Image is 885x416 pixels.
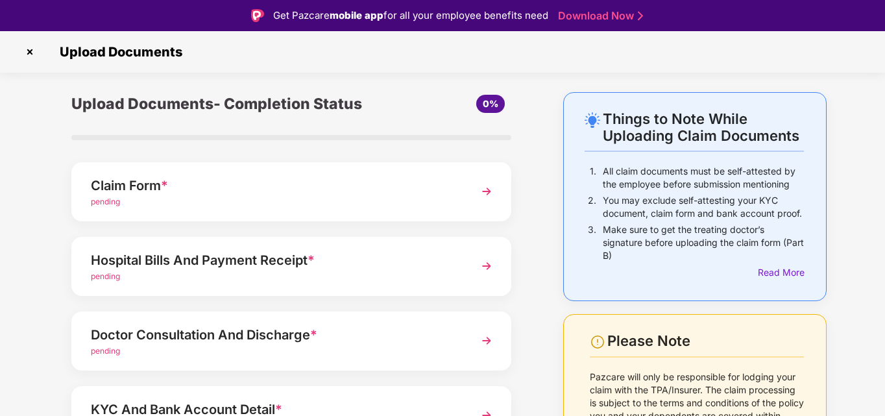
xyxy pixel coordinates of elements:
div: Hospital Bills And Payment Receipt [91,250,458,271]
img: svg+xml;base64,PHN2ZyBpZD0iTmV4dCIgeG1sbnM9Imh0dHA6Ly93d3cudzMub3JnLzIwMDAvc3ZnIiB3aWR0aD0iMzYiIG... [475,329,498,352]
div: Please Note [607,332,804,350]
img: svg+xml;base64,PHN2ZyBpZD0iTmV4dCIgeG1sbnM9Imh0dHA6Ly93d3cudzMub3JnLzIwMDAvc3ZnIiB3aWR0aD0iMzYiIG... [475,254,498,278]
p: Make sure to get the treating doctor’s signature before uploading the claim form (Part B) [603,223,804,262]
p: 2. [588,194,596,220]
img: svg+xml;base64,PHN2ZyBpZD0iQ3Jvc3MtMzJ4MzIiIHhtbG5zPSJodHRwOi8vd3d3LnczLm9yZy8yMDAwL3N2ZyIgd2lkdG... [19,42,40,62]
span: 0% [483,98,498,109]
div: Get Pazcare for all your employee benefits need [273,8,548,23]
div: Doctor Consultation And Discharge [91,324,458,345]
div: Claim Form [91,175,458,196]
div: Upload Documents- Completion Status [71,92,365,116]
p: 3. [588,223,596,262]
p: All claim documents must be self-attested by the employee before submission mentioning [603,165,804,191]
a: Download Now [558,9,639,23]
span: pending [91,346,120,356]
strong: mobile app [330,9,383,21]
img: Logo [251,9,264,22]
span: pending [91,197,120,206]
div: Things to Note While Uploading Claim Documents [603,110,804,144]
span: pending [91,271,120,281]
span: Upload Documents [47,44,189,60]
img: svg+xml;base64,PHN2ZyBpZD0iTmV4dCIgeG1sbnM9Imh0dHA6Ly93d3cudzMub3JnLzIwMDAvc3ZnIiB3aWR0aD0iMzYiIG... [475,180,498,203]
p: You may exclude self-attesting your KYC document, claim form and bank account proof. [603,194,804,220]
img: Stroke [638,9,643,23]
p: 1. [590,165,596,191]
img: svg+xml;base64,PHN2ZyBpZD0iV2FybmluZ18tXzI0eDI0IiBkYXRhLW5hbWU9Ildhcm5pbmcgLSAyNHgyNCIgeG1sbnM9Im... [590,334,605,350]
div: Read More [758,265,804,280]
img: svg+xml;base64,PHN2ZyB4bWxucz0iaHR0cDovL3d3dy53My5vcmcvMjAwMC9zdmciIHdpZHRoPSIyNC4wOTMiIGhlaWdodD... [585,112,600,128]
